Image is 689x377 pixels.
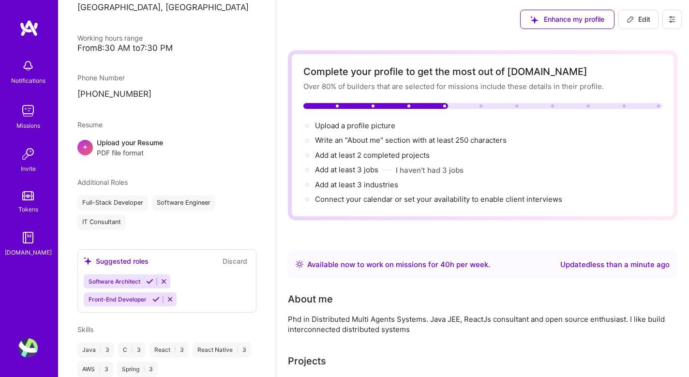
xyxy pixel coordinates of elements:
[77,74,125,82] span: Phone Number
[117,362,158,377] div: Spring 3
[18,338,38,358] img: User Avatar
[18,228,38,247] img: guide book
[118,342,146,358] div: C 3
[530,15,604,24] span: Enhance my profile
[152,195,215,211] div: Software Engineer
[21,164,36,174] div: Invite
[193,342,251,358] div: React Native 3
[19,19,39,37] img: logo
[618,10,659,29] button: Edit
[315,121,395,130] span: Upload a profile picture
[166,296,174,303] i: Reject
[627,15,650,24] span: Edit
[150,342,189,358] div: React 3
[11,75,45,86] div: Notifications
[77,34,143,42] span: Working hours range
[16,121,40,131] div: Missions
[307,259,490,271] div: Available now to work on missions for h per week .
[288,314,675,334] div: Phd in Distributed Multi Agents Systems. Java JEE, ReactJs consultant and open source enthusiast....
[5,247,52,257] div: [DOMAIN_NAME]
[315,151,430,160] span: Add at least 2 completed projects
[143,365,145,373] span: |
[89,296,147,303] span: Front-End Developer
[303,66,662,77] div: Complete your profile to get the most out of [DOMAIN_NAME]
[99,365,101,373] span: |
[84,257,92,265] i: icon SuggestedTeams
[22,191,34,200] img: tokens
[97,137,163,158] div: Upload your Resume
[296,260,303,268] img: Availability
[77,214,126,230] div: IT Consultant
[530,16,538,24] i: icon SuggestedTeams
[288,354,326,368] div: Projects
[131,346,133,354] span: |
[18,56,38,75] img: bell
[18,204,38,214] div: Tokens
[520,10,614,29] button: Enhance my profile
[146,278,153,285] i: Accept
[396,165,464,175] button: I haven't had 3 jobs
[77,121,103,129] span: Resume
[77,325,93,333] span: Skills
[77,178,128,186] span: Additional Roles
[82,141,88,151] span: +
[220,256,250,267] button: Discard
[77,195,148,211] div: Full-Stack Developer
[237,346,239,354] span: |
[18,144,38,164] img: Invite
[77,342,114,358] div: Java 3
[152,296,160,303] i: Accept
[77,2,256,14] p: [GEOGRAPHIC_DATA], [GEOGRAPHIC_DATA]
[288,292,333,306] div: About me
[303,81,662,91] div: Over 80% of builders that are selected for missions include these details in their profile.
[77,137,256,158] div: +Upload your ResumePDF file format
[315,180,398,189] span: Add at least 3 industries
[315,136,509,145] span: Write an "About me" section with at least 250 characters
[77,89,256,100] p: [PHONE_NUMBER]
[174,346,176,354] span: |
[560,259,670,271] div: Updated less than a minute ago
[100,346,102,354] span: |
[89,278,140,285] span: Software Architect
[77,362,113,377] div: AWS 3
[18,101,38,121] img: teamwork
[440,260,450,269] span: 40
[77,43,256,53] div: From 8:30 AM to 7:30 PM
[97,148,163,158] span: PDF file format
[315,165,378,174] span: Add at least 3 jobs
[16,338,40,358] a: User Avatar
[160,278,167,285] i: Reject
[315,195,562,204] span: Connect your calendar or set your availability to enable client interviews
[84,256,149,266] div: Suggested roles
